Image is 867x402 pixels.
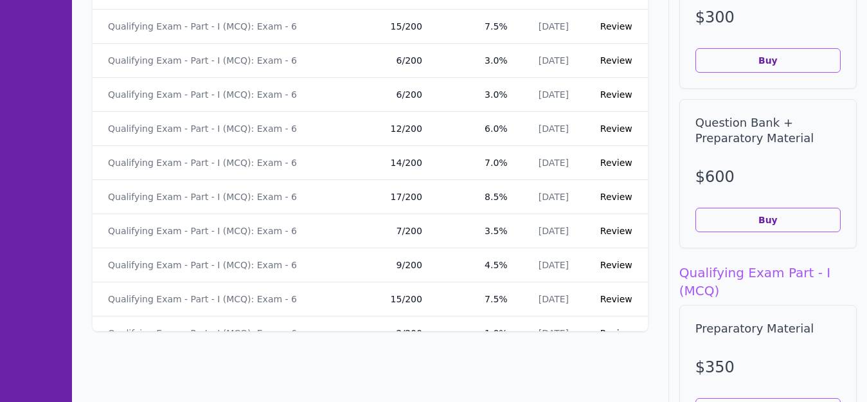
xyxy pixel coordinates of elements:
[108,190,297,203] a: Qualifying Exam - Part - I (MCQ): Exam - 6
[108,122,297,135] a: Qualifying Exam - Part - I (MCQ): Exam - 6
[600,158,632,168] a: Review
[600,89,632,100] a: Review
[695,8,735,26] span: $ 300
[695,358,735,376] span: $ 350
[600,123,632,134] a: Review
[695,208,841,232] button: Buy
[108,20,297,33] a: Qualifying Exam - Part - I (MCQ): Exam - 6
[600,260,632,270] a: Review
[600,192,632,202] a: Review
[695,48,841,73] button: Buy
[108,293,297,306] a: Qualifying Exam - Part - I (MCQ): Exam - 6
[695,168,735,186] span: $ 600
[600,21,632,32] a: Review
[108,54,297,67] a: Qualifying Exam - Part - I (MCQ): Exam - 6
[108,224,297,237] a: Qualifying Exam - Part - I (MCQ): Exam - 6
[108,327,297,340] a: Qualifying Exam - Part - I (MCQ): Exam - 6
[600,55,632,66] a: Review
[695,115,841,146] h2: Question Bank + Preparatory Material
[600,328,632,338] a: Review
[679,264,857,300] h1: Qualifying Exam Part - I (MCQ)
[600,294,632,304] a: Review
[108,156,297,169] a: Qualifying Exam - Part - I (MCQ): Exam - 6
[108,88,297,101] a: Qualifying Exam - Part - I (MCQ): Exam - 6
[600,226,632,236] a: Review
[695,321,841,336] h2: Preparatory Material
[108,259,297,271] a: Qualifying Exam - Part - I (MCQ): Exam - 6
